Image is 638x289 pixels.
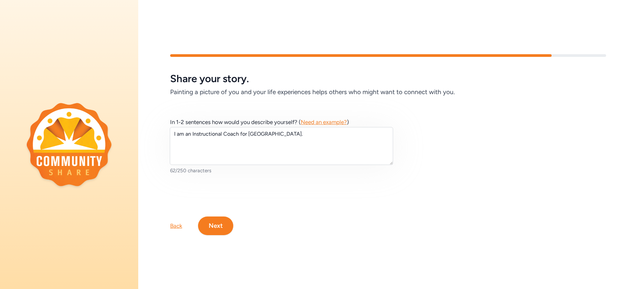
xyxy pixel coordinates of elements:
[170,119,349,125] span: In 1-2 sentences how would you describe yourself? ( )
[170,167,393,174] div: 62/250 characters
[170,127,393,165] textarea: I am an Instructional Coach for [GEOGRAPHIC_DATA].
[170,73,606,85] h5: Share your story.
[170,87,606,97] h6: Painting a picture of you and your life experiences helps others who might want to connect with you.
[27,103,112,186] img: logo
[3,21,97,28] h3: Style
[198,217,233,235] button: Next
[301,119,347,125] span: Need an example?
[8,46,19,52] span: 16 px
[3,40,23,46] label: Font Size
[10,9,36,14] a: Back to Top
[170,222,182,230] div: Back
[3,3,97,9] div: Outline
